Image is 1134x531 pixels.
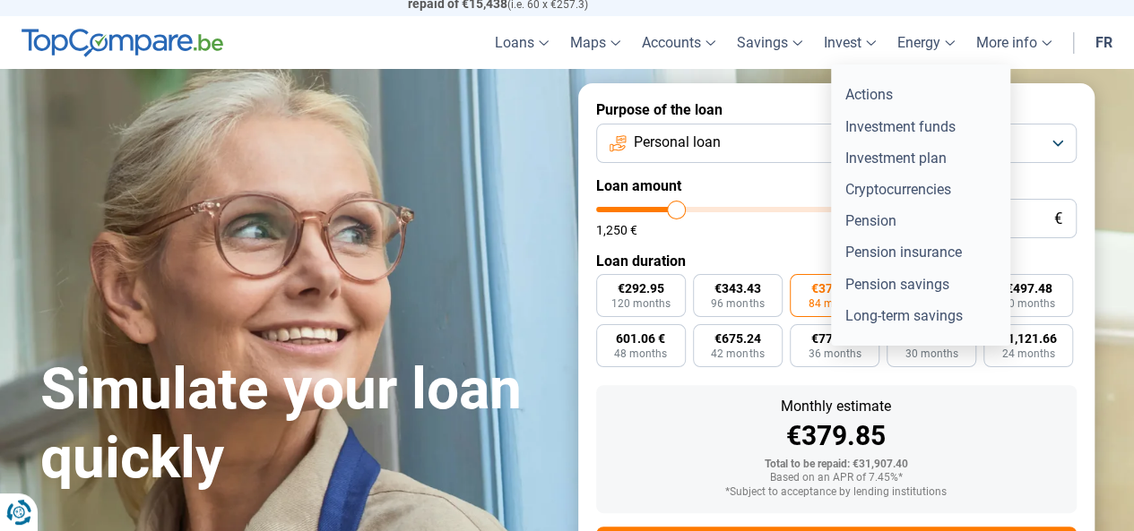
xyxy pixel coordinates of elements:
[1054,210,1062,227] font: €
[838,111,1003,142] a: Investment funds
[845,150,947,167] font: Investment plan
[22,29,223,57] img: TopCompare
[845,307,963,324] font: Long-term savings
[786,420,886,451] font: €379.85
[40,355,522,492] font: Simulate your loan quickly
[808,347,861,360] font: 36 months
[808,297,861,310] font: 84 months
[634,133,721,150] font: Personal loan
[570,34,606,51] font: Maps
[714,281,761,295] font: €343.43
[838,300,1003,331] a: Long-term savings
[642,34,701,51] font: Accounts
[838,142,1003,174] a: Investment plan
[845,118,956,135] font: Investment funds
[845,181,951,198] font: Cryptocurrencies
[611,297,671,310] font: 120 months
[711,347,764,360] font: 42 months
[596,253,686,270] font: Loan duration
[824,34,861,51] font: Invest
[1000,331,1057,346] font: €1,121.66
[616,331,665,346] font: 601.06 €
[714,331,761,346] font: €675.24
[897,34,940,51] font: Energy
[811,281,858,295] font: €379.85
[845,276,949,293] font: Pension savings
[838,236,1003,268] a: Pension insurance
[1005,281,1052,295] font: €497.48
[1085,16,1123,69] a: fr
[976,34,1037,51] font: More info
[495,34,534,51] font: Loans
[838,269,1003,300] a: Pension savings
[813,16,887,69] a: Invest
[765,458,908,470] font: Total to be repaid: €31,907.40
[845,86,893,103] font: Actions
[596,223,637,237] font: 1,250 €
[838,79,1003,110] a: Actions
[1002,297,1055,310] font: 60 months
[618,281,664,295] font: €292.95
[965,16,1062,69] a: More info
[596,101,723,118] font: Purpose of the loan
[838,174,1003,205] a: Cryptocurrencies
[811,331,858,346] font: €774.30
[838,205,1003,236] a: Pension
[559,16,631,69] a: Maps
[484,16,559,69] a: Loans
[737,34,788,51] font: Savings
[614,347,667,360] font: 48 months
[781,398,891,415] font: Monthly estimate
[845,244,962,261] font: Pension insurance
[725,485,947,498] font: *Subject to acceptance by lending institutions
[631,16,726,69] a: Accounts
[596,124,1077,163] button: Personal loan
[770,471,903,484] font: Based on an APR of 7.45%*
[726,16,813,69] a: Savings
[905,347,958,360] font: 30 months
[845,212,896,229] font: Pension
[1095,34,1112,51] font: fr
[711,297,764,310] font: 96 months
[596,177,681,194] font: Loan amount
[887,16,965,69] a: Energy
[1002,347,1055,360] font: 24 months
